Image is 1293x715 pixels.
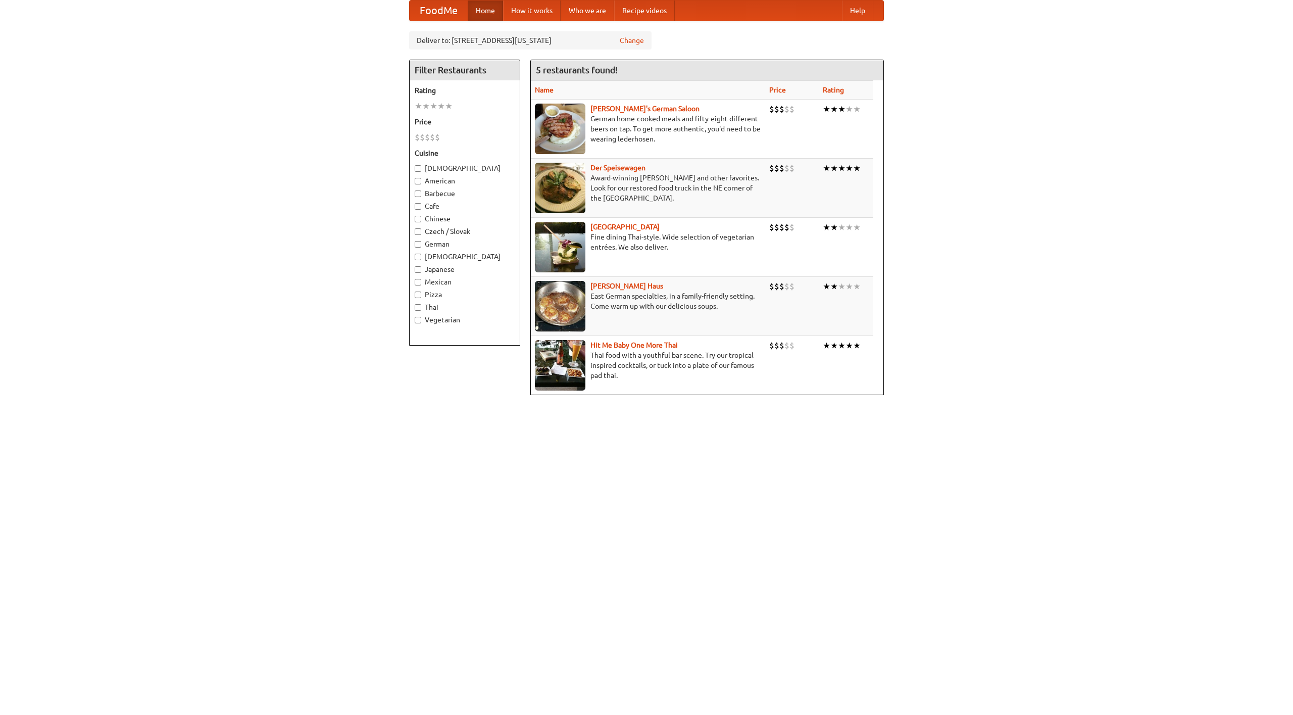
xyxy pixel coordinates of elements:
li: $ [784,222,789,233]
label: Cafe [415,201,515,211]
li: ★ [853,281,861,292]
li: ★ [830,104,838,115]
input: German [415,241,421,248]
li: ★ [846,281,853,292]
input: American [415,178,421,184]
li: ★ [838,222,846,233]
li: $ [779,163,784,174]
p: Award-winning [PERSON_NAME] and other favorites. Look for our restored food truck in the NE corne... [535,173,761,203]
label: Czech / Slovak [415,226,515,236]
label: Mexican [415,277,515,287]
li: $ [430,132,435,143]
li: ★ [823,340,830,351]
label: Japanese [415,264,515,274]
h4: Filter Restaurants [410,60,520,80]
li: $ [789,281,794,292]
a: Price [769,86,786,94]
li: ★ [823,163,830,174]
input: [DEMOGRAPHIC_DATA] [415,254,421,260]
li: $ [774,222,779,233]
p: Thai food with a youthful bar scene. Try our tropical inspired cocktails, or tuck into a plate of... [535,350,761,380]
li: ★ [853,340,861,351]
li: $ [415,132,420,143]
input: Chinese [415,216,421,222]
a: Change [620,35,644,45]
h5: Rating [415,85,515,96]
img: esthers.jpg [535,104,585,154]
li: $ [769,222,774,233]
label: [DEMOGRAPHIC_DATA] [415,252,515,262]
input: Pizza [415,292,421,298]
a: FoodMe [410,1,468,21]
li: ★ [838,340,846,351]
li: ★ [830,340,838,351]
a: Der Speisewagen [590,164,645,172]
input: Japanese [415,266,421,273]
li: $ [779,340,784,351]
li: $ [789,104,794,115]
li: ★ [823,222,830,233]
label: Barbecue [415,188,515,199]
li: $ [774,163,779,174]
a: [GEOGRAPHIC_DATA] [590,223,660,231]
li: $ [435,132,440,143]
img: babythai.jpg [535,340,585,391]
li: ★ [823,281,830,292]
a: Name [535,86,554,94]
a: Help [842,1,873,21]
li: $ [774,340,779,351]
input: Barbecue [415,190,421,197]
li: ★ [445,101,453,112]
li: $ [774,104,779,115]
li: $ [769,163,774,174]
li: $ [784,340,789,351]
li: ★ [415,101,422,112]
li: $ [420,132,425,143]
li: ★ [830,163,838,174]
li: $ [784,104,789,115]
a: [PERSON_NAME]'s German Saloon [590,105,700,113]
li: $ [769,281,774,292]
li: $ [779,281,784,292]
li: $ [789,340,794,351]
li: ★ [830,281,838,292]
li: ★ [846,222,853,233]
label: Chinese [415,214,515,224]
b: [PERSON_NAME] Haus [590,282,663,290]
li: ★ [846,340,853,351]
li: $ [769,340,774,351]
li: $ [789,222,794,233]
img: kohlhaus.jpg [535,281,585,331]
li: ★ [430,101,437,112]
li: $ [789,163,794,174]
li: ★ [846,163,853,174]
a: Rating [823,86,844,94]
label: German [415,239,515,249]
label: [DEMOGRAPHIC_DATA] [415,163,515,173]
label: Vegetarian [415,315,515,325]
li: ★ [838,163,846,174]
li: ★ [853,222,861,233]
ng-pluralize: 5 restaurants found! [536,65,618,75]
input: Thai [415,304,421,311]
img: satay.jpg [535,222,585,272]
li: ★ [830,222,838,233]
a: How it works [503,1,561,21]
input: [DEMOGRAPHIC_DATA] [415,165,421,172]
label: Pizza [415,290,515,300]
li: ★ [422,101,430,112]
label: American [415,176,515,186]
li: $ [779,104,784,115]
div: Deliver to: [STREET_ADDRESS][US_STATE] [409,31,652,50]
a: Hit Me Baby One More Thai [590,341,678,349]
li: ★ [846,104,853,115]
a: Home [468,1,503,21]
li: ★ [838,104,846,115]
label: Thai [415,302,515,312]
p: German home-cooked meals and fifty-eight different beers on tap. To get more authentic, you'd nee... [535,114,761,144]
h5: Price [415,117,515,127]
